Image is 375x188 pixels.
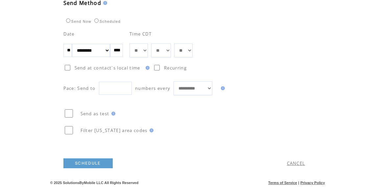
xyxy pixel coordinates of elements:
span: Send at contact`s local time [75,65,140,71]
label: Send Now [64,19,91,23]
img: help.gif [148,128,153,132]
a: CANCEL [287,160,305,166]
img: help.gif [101,1,107,5]
label: Scheduled [93,19,121,23]
span: Recurring [164,65,187,71]
input: Scheduled [94,18,99,23]
input: Send Now [66,18,70,23]
img: help.gif [109,112,115,116]
span: Date [63,31,75,37]
span: Filter [US_STATE] area codes [81,127,148,133]
span: Send as test [81,111,109,117]
img: help.gif [219,86,225,90]
img: help.gif [144,66,150,70]
a: SCHEDULE [63,158,113,168]
span: | [298,181,299,185]
a: Terms of Service [268,181,297,185]
span: © 2025 SolutionsByMobile LLC All Rights Reserved [50,181,139,185]
a: Privacy Policy [300,181,325,185]
span: numbers every [135,85,170,91]
span: Pace: Send to [63,85,96,91]
span: Time CDT [129,31,152,37]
